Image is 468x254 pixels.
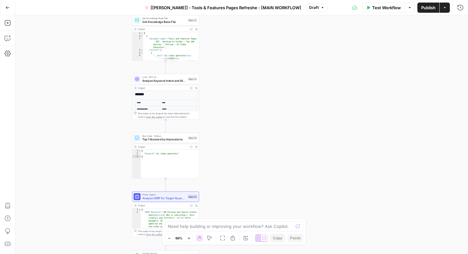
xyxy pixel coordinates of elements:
div: Output [138,27,187,31]
button: Draft [306,4,327,12]
span: Toggle code folding, rows 2 through 706 [140,35,143,38]
span: [[PERSON_NAME]] - Tools & Features Pages Refreshe - [MAIN WORKFLOW] [151,4,301,11]
span: Analyze SERP for Target Keyword - Top 10 SERPs [142,196,186,201]
div: 2 [132,35,143,38]
g: Edge from step_28 to step_53 [165,179,166,191]
div: Output [138,204,187,207]
span: Test Workflow [372,4,401,11]
button: Test Workflow [362,3,405,13]
button: Publish [417,3,439,13]
span: Toggle code folding, rows 1 through 3 [138,150,140,152]
g: Edge from step_22 to step_23 [165,61,166,73]
span: Get Knowledge Base File [142,20,186,24]
div: 1 [132,150,141,152]
div: 5 [132,52,143,54]
span: Get Knowledge Base File [142,17,186,20]
div: 3 [132,155,141,158]
button: Copy [270,234,285,242]
div: 6 [132,54,143,63]
div: 1 [132,32,143,35]
span: Top 1 Keyword by Impressions [142,137,186,142]
div: This output is too large & has been abbreviated for review. to view the full content. [138,229,197,236]
span: Power Agent [142,193,186,196]
div: This output is too large & has been abbreviated for review. to view the full content. [138,112,197,119]
span: 68% [175,236,182,241]
span: Copy the output [146,116,162,118]
span: Run Code · Python [142,134,186,138]
div: Output [138,86,187,90]
span: Toggle code folding, rows 4 through 705 [140,49,143,52]
span: LLM · GPT-4.1 [142,75,186,79]
g: Edge from step_53 to step_40 [165,237,166,250]
div: 1 [132,208,141,211]
div: Step 22 [188,18,197,22]
button: [[PERSON_NAME]] - Tools & Features Pages Refreshe - [MAIN WORKFLOW] [141,3,305,13]
span: Toggle code folding, rows 1 through 3 [138,208,140,211]
div: Output [138,145,187,149]
div: 2 [132,152,141,155]
g: Edge from step_23 to step_28 [165,120,166,132]
div: Get Knowledge Base FileGet Knowledge Base FileStep 22Output[ { "document_name":"Tools and Feature... [132,15,199,61]
div: Power AgentAnalyze SERP for Target Keyword - Top 10 SERPsStep 53Output{ "SERP Research":"## Perso... [132,192,199,237]
div: Step 23 [188,77,197,81]
span: Copy the output [146,233,162,236]
span: Analyze Keyword Intent and Metrics [142,78,186,83]
span: Paste [290,235,301,241]
span: Toggle code folding, rows 5 through 11 [140,52,143,54]
div: 3 [132,38,143,49]
div: Step 53 [188,195,197,199]
div: 4 [132,49,143,52]
div: Run Code · PythonTop 1 Keyword by ImpressionsStep 28Output{ "keyword":"ai video generator"} [132,133,199,179]
div: Step 28 [188,136,197,140]
button: Paste [287,234,303,242]
span: Toggle code folding, rows 1 through 707 [140,32,143,35]
span: Draft [309,5,319,11]
span: Publish [421,4,436,11]
span: Copy [273,235,282,241]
